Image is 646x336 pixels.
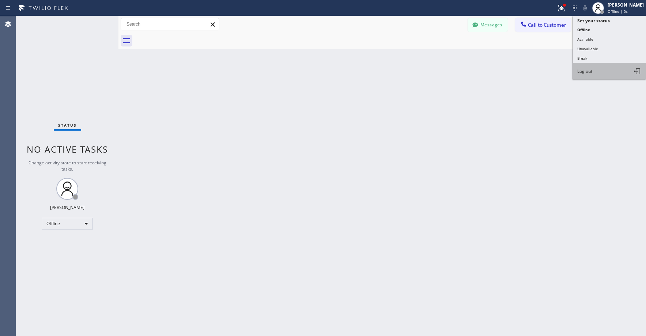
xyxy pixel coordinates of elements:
span: Call to Customer [528,22,566,28]
span: Offline | 0s [608,9,628,14]
span: Status [58,123,77,128]
input: Search [121,18,219,30]
div: Offline [42,218,93,229]
span: Change activity state to start receiving tasks. [29,160,106,172]
div: [PERSON_NAME] [608,2,644,8]
span: No active tasks [27,143,108,155]
button: Messages [468,18,508,32]
div: [PERSON_NAME] [50,204,84,210]
button: Mute [580,3,590,13]
button: Call to Customer [515,18,571,32]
